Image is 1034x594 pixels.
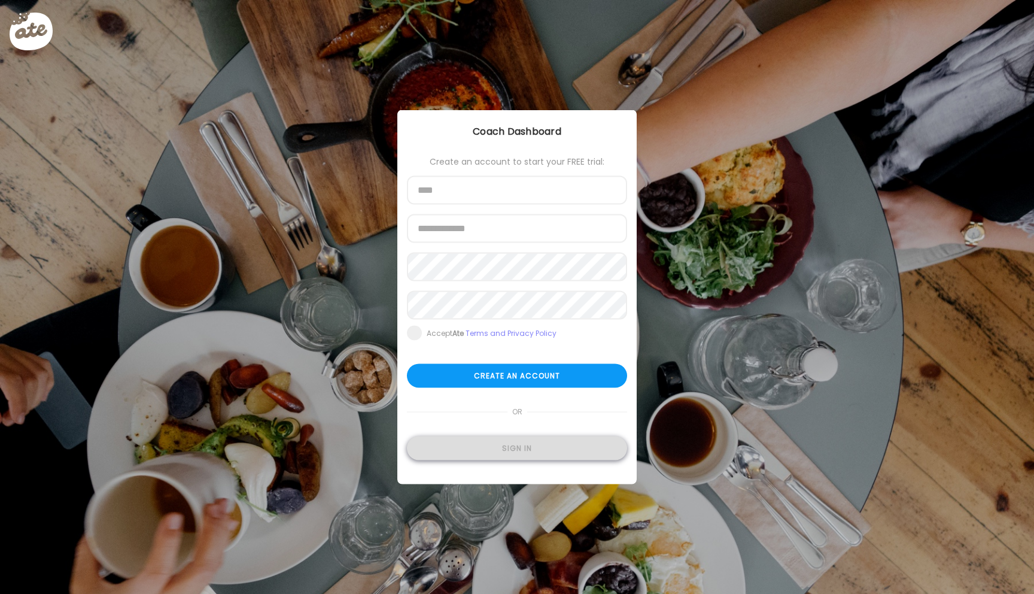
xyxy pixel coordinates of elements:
[427,329,556,338] div: Accept
[407,157,627,166] div: Create an account to start your FREE trial:
[407,437,627,460] div: Sign in
[507,400,527,424] span: or
[407,364,627,388] div: Create an account
[397,125,637,139] div: Coach Dashboard
[452,328,464,338] b: Ate
[466,328,556,338] a: Terms and Privacy Policy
